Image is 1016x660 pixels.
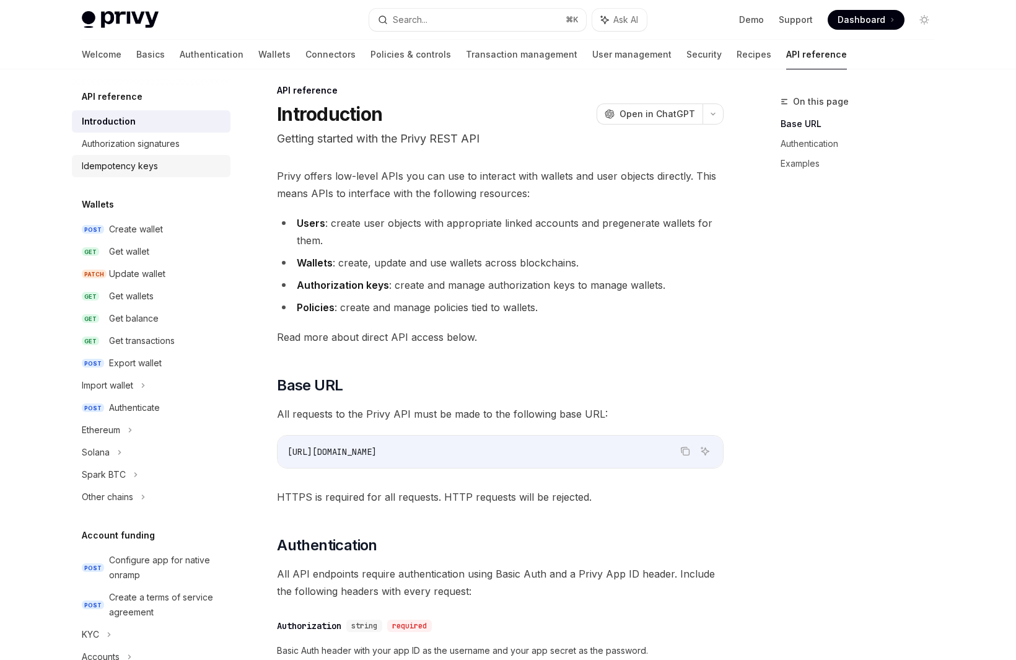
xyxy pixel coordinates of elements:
div: Solana [82,445,110,460]
h1: Introduction [277,103,382,125]
button: Search...⌘K [369,9,586,31]
span: Authentication [277,535,377,555]
div: Get wallet [109,244,149,259]
a: API reference [786,40,847,69]
strong: Authorization keys [297,279,389,291]
button: Ask AI [592,9,647,31]
strong: Users [297,217,325,229]
a: User management [592,40,672,69]
div: Search... [393,12,427,27]
span: POST [82,601,104,610]
a: Policies & controls [370,40,451,69]
a: Introduction [72,110,230,133]
span: GET [82,314,99,323]
div: Get wallets [109,289,154,304]
span: POST [82,225,104,234]
a: Demo [739,14,764,26]
span: Dashboard [838,14,885,26]
span: Base URL [277,376,343,395]
a: GETGet transactions [72,330,230,352]
a: Authentication [180,40,243,69]
div: required [387,620,432,632]
span: PATCH [82,270,107,279]
span: Basic Auth header with your app ID as the username and your app secret as the password. [277,643,724,658]
button: Copy the contents from the code block [677,443,693,459]
a: Dashboard [828,10,904,30]
span: Open in ChatGPT [620,108,695,120]
li: : create user objects with appropriate linked accounts and pregenerate wallets for them. [277,214,724,249]
strong: Policies [297,301,335,314]
p: Getting started with the Privy REST API [277,130,724,147]
button: Ask AI [697,443,713,459]
div: Get transactions [109,333,175,348]
a: Idempotency keys [72,155,230,177]
div: Create a terms of service agreement [109,590,223,620]
div: Create wallet [109,222,163,237]
a: Examples [781,154,944,174]
a: Support [779,14,813,26]
a: Recipes [737,40,771,69]
div: Idempotency keys [82,159,158,174]
div: Ethereum [82,423,120,438]
span: string [351,621,377,631]
span: POST [82,359,104,368]
a: Transaction management [466,40,577,69]
div: Spark BTC [82,467,126,482]
span: Ask AI [613,14,638,26]
a: Authorization signatures [72,133,230,155]
span: HTTPS is required for all requests. HTTP requests will be rejected. [277,488,724,506]
span: GET [82,247,99,257]
div: Export wallet [109,356,162,371]
strong: Wallets [297,257,333,269]
a: POSTCreate a terms of service agreement [72,586,230,623]
button: Open in ChatGPT [597,103,703,125]
div: Update wallet [109,266,165,281]
a: Basics [136,40,165,69]
span: Privy offers low-level APIs you can use to interact with wallets and user objects directly. This ... [277,167,724,202]
a: PATCHUpdate wallet [72,263,230,285]
a: Wallets [258,40,291,69]
div: Authorization [277,620,341,632]
div: Authorization signatures [82,136,180,151]
a: GETGet wallets [72,285,230,307]
span: POST [82,563,104,573]
a: Welcome [82,40,121,69]
h5: Wallets [82,197,114,212]
div: Get balance [109,311,159,326]
a: POSTAuthenticate [72,397,230,419]
img: light logo [82,11,159,29]
a: Authentication [781,134,944,154]
a: Security [686,40,722,69]
h5: API reference [82,89,142,104]
span: GET [82,292,99,301]
div: KYC [82,627,99,642]
li: : create and manage policies tied to wallets. [277,299,724,316]
a: POSTConfigure app for native onramp [72,549,230,586]
div: Authenticate [109,400,160,415]
a: Connectors [305,40,356,69]
span: ⌘ K [566,15,579,25]
span: On this page [793,94,849,109]
span: POST [82,403,104,413]
a: GETGet balance [72,307,230,330]
a: GETGet wallet [72,240,230,263]
a: POSTExport wallet [72,352,230,374]
span: [URL][DOMAIN_NAME] [287,446,377,457]
h5: Account funding [82,528,155,543]
a: Base URL [781,114,944,134]
button: Toggle dark mode [914,10,934,30]
span: GET [82,337,99,346]
li: : create and manage authorization keys to manage wallets. [277,276,724,294]
span: All requests to the Privy API must be made to the following base URL: [277,405,724,423]
div: Other chains [82,490,133,504]
span: All API endpoints require authentication using Basic Auth and a Privy App ID header. Include the ... [277,565,724,600]
div: API reference [277,84,724,97]
li: : create, update and use wallets across blockchains. [277,254,724,271]
div: Introduction [82,114,136,129]
a: POSTCreate wallet [72,218,230,240]
div: Configure app for native onramp [109,553,223,583]
span: Read more about direct API access below. [277,328,724,346]
div: Import wallet [82,378,133,393]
